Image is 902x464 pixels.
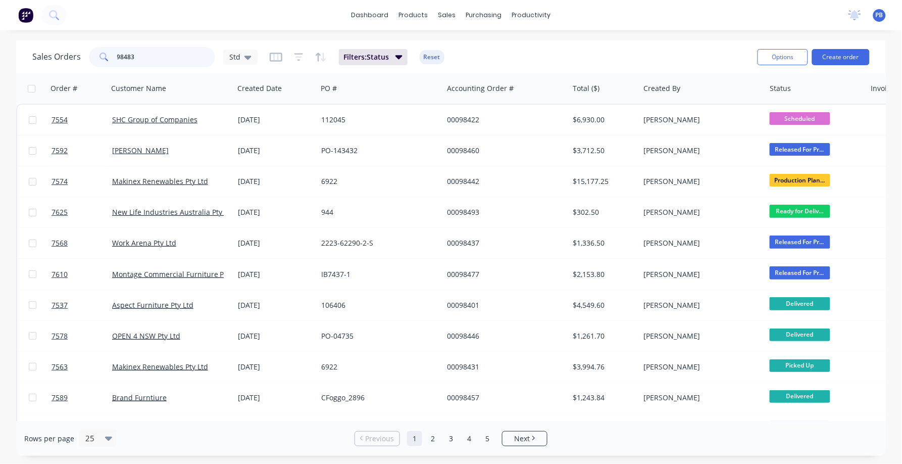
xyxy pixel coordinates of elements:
div: $302.50 [573,207,632,217]
div: 00098477 [447,269,559,280]
div: $6,930.00 [573,115,632,125]
div: 00098457 [447,393,559,403]
div: Total ($) [573,83,600,94]
span: 7589 [52,393,68,403]
div: $3,994.76 [573,362,632,372]
span: 7592 [52,146,68,156]
div: Status [770,83,791,94]
span: Released For Pr... [770,143,830,156]
a: 7613 [52,413,112,444]
span: Released For Pr... [770,236,830,248]
span: 7537 [52,300,68,310]
div: PO-143432 [321,146,433,156]
div: [PERSON_NAME] [643,146,756,156]
a: 7554 [52,105,112,135]
span: Delivered [770,329,830,341]
span: PB [876,11,883,20]
div: 6922 [321,176,433,187]
span: 7610 [52,269,68,280]
a: SHC Group of Companies [112,115,197,124]
a: 7592 [52,135,112,166]
span: Filters: Status [344,52,389,62]
h1: Sales Orders [32,52,81,62]
div: IB7437-1 [321,269,433,280]
div: [DATE] [238,331,313,341]
a: Previous page [355,434,399,444]
div: Customer Name [111,83,166,94]
div: purchasing [461,8,507,23]
span: 7625 [52,207,68,217]
div: [DATE] [238,362,313,372]
div: $1,336.50 [573,238,632,248]
div: 00098460 [447,146,559,156]
a: Work Arena Pty Ltd [112,238,176,248]
span: Delivered [770,390,830,403]
a: 7578 [52,321,112,351]
div: [PERSON_NAME] [643,207,756,217]
div: 00098401 [447,300,559,310]
div: [PERSON_NAME] [643,393,756,403]
div: [DATE] [238,269,313,280]
div: [DATE] [238,393,313,403]
a: Next page [503,434,547,444]
span: 7568 [52,238,68,248]
a: Page 3 [443,431,459,446]
span: 7554 [52,115,68,125]
a: Brand Furntiure [112,393,167,402]
span: Delivered [770,297,830,310]
div: [DATE] [238,115,313,125]
div: Accounting Order # [447,83,514,94]
div: $3,712.50 [573,146,632,156]
div: [DATE] [238,207,313,217]
span: Ready for Deliv... [770,205,830,217]
div: [DATE] [238,238,313,248]
div: [DATE] [238,146,313,156]
a: 7574 [52,166,112,197]
img: Factory [18,8,33,23]
div: 00098431 [447,362,559,372]
div: sales [433,8,461,23]
ul: Pagination [350,431,552,446]
a: 7625 [52,197,112,227]
div: 00098493 [447,207,559,217]
a: Page 1 is your current page [407,431,422,446]
a: Page 5 [480,431,495,446]
a: 7563 [52,352,112,382]
div: [PERSON_NAME] [643,115,756,125]
div: PO # [321,83,337,94]
a: Makinex Renewables Pty Ltd [112,176,208,186]
span: 7563 [52,362,68,372]
div: 00098442 [447,176,559,187]
a: 7589 [52,383,112,413]
div: CFoggo_2896 [321,393,433,403]
div: [PERSON_NAME] [643,238,756,248]
span: Released For Pr... [770,266,830,279]
a: dashboard [346,8,394,23]
div: PO-04735 [321,331,433,341]
a: 7568 [52,228,112,258]
div: [PERSON_NAME] [643,362,756,372]
a: Makinex Renewables Pty Ltd [112,362,208,372]
div: $1,243.84 [573,393,632,403]
div: Created By [644,83,681,94]
div: 00098422 [447,115,559,125]
a: Page 4 [462,431,477,446]
span: Previous [366,434,394,444]
div: products [394,8,433,23]
div: 944 [321,207,433,217]
div: $4,549.60 [573,300,632,310]
a: New Life Industries Australia Pty Ltd [112,207,235,217]
button: Filters:Status [339,49,408,65]
span: Scheduled [770,112,830,125]
button: Options [758,49,808,65]
div: 00098446 [447,331,559,341]
div: 106406 [321,300,433,310]
div: [PERSON_NAME] [643,176,756,187]
a: Aspect Furniture Pty Ltd [112,300,193,310]
div: 6922 [321,362,433,372]
a: OPEN 4 NSW Pty Ltd [112,331,180,341]
span: 7574 [52,176,68,187]
div: [PERSON_NAME] [643,269,756,280]
input: Search... [117,47,216,67]
a: [PERSON_NAME] [112,146,169,155]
